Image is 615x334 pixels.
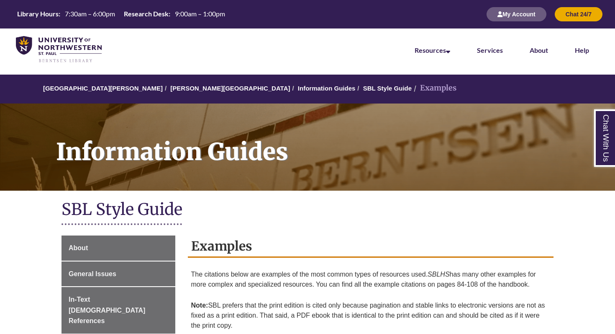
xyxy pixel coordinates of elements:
[120,9,172,18] th: Research Desk:
[61,236,175,261] a: About
[555,10,602,18] a: Chat 24/7
[175,10,225,18] span: 9:00am – 1:00pm
[47,104,615,180] h1: Information Guides
[188,236,554,258] h2: Examples
[61,262,175,287] a: General Issues
[170,85,290,92] a: [PERSON_NAME][GEOGRAPHIC_DATA]
[363,85,412,92] a: SBL Style Guide
[61,199,553,221] h1: SBL Style Guide
[43,85,163,92] a: [GEOGRAPHIC_DATA][PERSON_NAME]
[191,266,551,293] p: The citations below are examples of the most common types of resources used. has many other examp...
[487,7,546,21] button: My Account
[298,85,356,92] a: Information Guides
[415,46,450,54] a: Resources
[477,46,503,54] a: Services
[14,9,228,18] table: Hours Today
[16,36,102,63] img: UNWSP Library Logo
[69,296,145,324] span: In-Text [DEMOGRAPHIC_DATA] References
[65,10,115,18] span: 7:30am – 6:00pm
[530,46,548,54] a: About
[428,271,449,278] em: SBLHS
[14,9,228,19] a: Hours Today
[14,9,61,18] th: Library Hours:
[555,7,602,21] button: Chat 24/7
[69,270,116,277] span: General Issues
[412,82,456,94] li: Examples
[69,244,88,251] span: About
[575,46,589,54] a: Help
[487,10,546,18] a: My Account
[61,287,175,334] a: In-Text [DEMOGRAPHIC_DATA] References
[191,297,551,334] p: SBL prefers that the print edition is cited only because pagination and stable links to electroni...
[191,302,208,309] strong: Note:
